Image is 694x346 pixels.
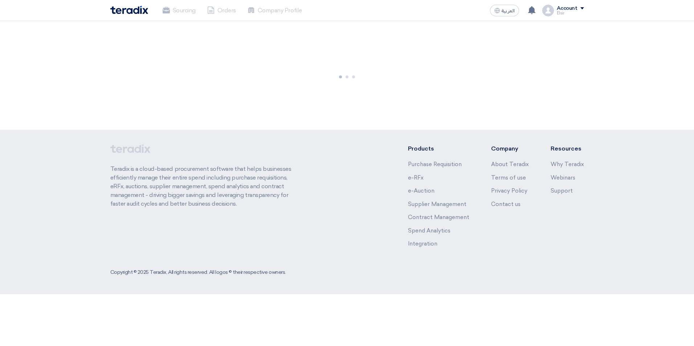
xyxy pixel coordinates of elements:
[491,201,520,207] a: Contact us
[491,161,529,168] a: About Teradix
[408,227,450,234] a: Spend Analytics
[551,144,584,153] li: Resources
[542,5,554,16] img: profile_test.png
[408,201,466,207] a: Supplier Management
[551,161,584,168] a: Why Teradix
[110,165,300,208] p: Teradix is a cloud-based procurement software that helps businesses efficiently manage their enti...
[551,188,573,194] a: Support
[110,268,286,276] div: Copyright © 2025 Teradix, All rights reserved. All logos © their respective owners.
[490,5,519,16] button: العربية
[110,6,148,14] img: Teradix logo
[408,240,437,247] a: Integration
[408,188,434,194] a: e-Auction
[557,11,584,15] div: Elsir
[491,144,529,153] li: Company
[491,188,527,194] a: Privacy Policy
[551,174,575,181] a: Webinars
[557,5,577,12] div: Account
[408,161,462,168] a: Purchase Requisition
[491,174,526,181] a: Terms of use
[408,214,469,221] a: Contract Management
[408,144,469,153] li: Products
[408,174,424,181] a: e-RFx
[502,8,515,13] span: العربية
